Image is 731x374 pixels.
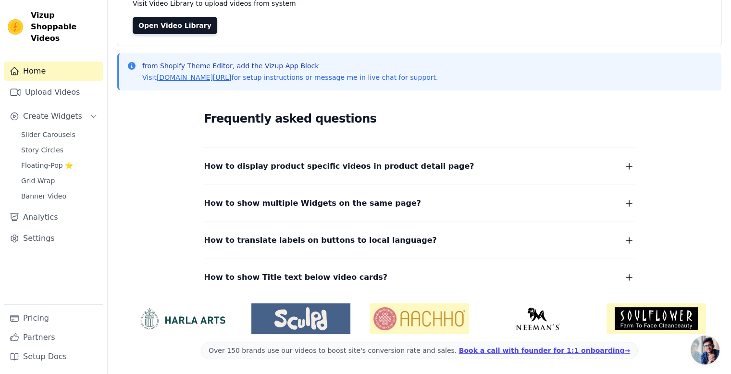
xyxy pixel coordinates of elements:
[204,160,474,173] span: How to display product specific videos in product detail page?
[157,74,232,81] a: [DOMAIN_NAME][URL]
[15,159,103,172] a: Floating-Pop ⭐
[21,130,75,139] span: Slider Carousels
[691,336,719,364] a: Open chat
[4,83,103,102] a: Upload Videos
[370,303,469,334] img: Aachho
[4,62,103,81] a: Home
[21,145,63,155] span: Story Circles
[23,111,82,122] span: Create Widgets
[15,143,103,157] a: Story Circles
[21,176,55,186] span: Grid Wrap
[21,191,66,201] span: Banner Video
[488,307,588,330] img: Neeman's
[31,10,99,44] span: Vizup Shoppable Videos
[15,174,103,187] a: Grid Wrap
[15,189,103,203] a: Banner Video
[4,328,103,347] a: Partners
[4,107,103,126] button: Create Widgets
[142,61,438,71] p: from Shopify Theme Editor, add the Vizup App Block
[4,229,103,248] a: Settings
[204,234,437,247] span: How to translate labels on buttons to local language?
[204,197,421,210] span: How to show multiple Widgets on the same page?
[4,208,103,227] a: Analytics
[251,307,351,330] img: Sculpd US
[607,303,706,334] img: Soulflower
[4,309,103,328] a: Pricing
[4,347,103,366] a: Setup Docs
[142,73,438,82] p: Visit for setup instructions or message me in live chat for support.
[133,17,217,34] a: Open Video Library
[459,347,630,354] a: Book a call with founder for 1:1 onboarding
[204,271,635,284] button: How to show Title text below video cards?
[204,234,635,247] button: How to translate labels on buttons to local language?
[204,197,635,210] button: How to show multiple Widgets on the same page?
[133,307,232,330] img: HarlaArts
[204,271,388,284] span: How to show Title text below video cards?
[21,161,73,170] span: Floating-Pop ⭐
[8,19,23,35] img: Vizup
[204,109,635,128] h2: Frequently asked questions
[15,128,103,141] a: Slider Carousels
[204,160,635,173] button: How to display product specific videos in product detail page?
